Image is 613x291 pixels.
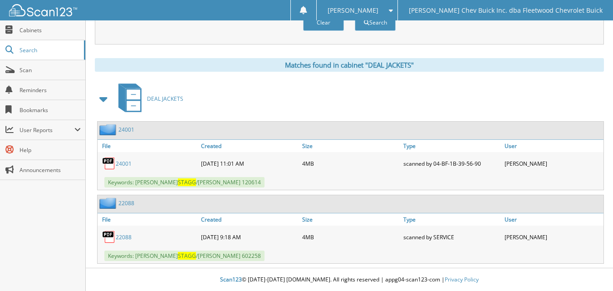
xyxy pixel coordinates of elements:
a: 22088 [118,199,134,207]
a: Type [401,140,502,152]
span: Scan123 [220,276,242,283]
div: [PERSON_NAME] [502,228,603,246]
img: PDF.png [102,230,116,244]
span: Reminders [20,86,81,94]
a: File [98,140,199,152]
a: File [98,213,199,226]
span: User Reports [20,126,74,134]
a: Privacy Policy [445,276,479,283]
a: Created [199,140,300,152]
div: scanned by SERVICE [401,228,502,246]
a: 22088 [116,233,132,241]
a: Size [300,140,401,152]
span: Scan [20,66,81,74]
a: Type [401,213,502,226]
span: Announcements [20,166,81,174]
img: folder2.png [99,197,118,209]
span: Help [20,146,81,154]
span: Bookmarks [20,106,81,114]
span: Cabinets [20,26,81,34]
div: Matches found in cabinet "DEAL JACKETS" [95,58,604,72]
a: User [502,213,603,226]
div: [DATE] 9:18 AM [199,228,300,246]
img: PDF.png [102,157,116,170]
img: scan123-logo-white.svg [9,4,77,16]
span: DEAL JACKETS [147,95,183,103]
div: [PERSON_NAME] [502,154,603,173]
a: Size [300,213,401,226]
span: STAGG [178,178,196,186]
iframe: Chat Widget [568,247,613,291]
span: [PERSON_NAME] [328,8,378,13]
a: Created [199,213,300,226]
span: STAGG [178,252,196,260]
div: scanned by 04-BF-1B-39-56-90 [401,154,502,173]
img: folder2.png [99,124,118,135]
button: Clear [303,14,344,31]
button: Search [355,14,396,31]
span: Keywords: [PERSON_NAME] /[PERSON_NAME] 120614 [104,177,265,187]
a: User [502,140,603,152]
span: Keywords: [PERSON_NAME] /[PERSON_NAME] 602258 [104,251,265,261]
a: 24001 [118,126,134,133]
span: [PERSON_NAME] Chev Buick Inc. dba Fleetwood Chevrolet Buick [409,8,603,13]
span: Search [20,46,79,54]
a: 24001 [116,160,132,168]
div: 4MB [300,154,401,173]
div: © [DATE]-[DATE] [DOMAIN_NAME]. All rights reserved | appg04-scan123-com | [86,269,613,291]
a: DEAL JACKETS [113,81,183,117]
div: [DATE] 11:01 AM [199,154,300,173]
div: 4MB [300,228,401,246]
